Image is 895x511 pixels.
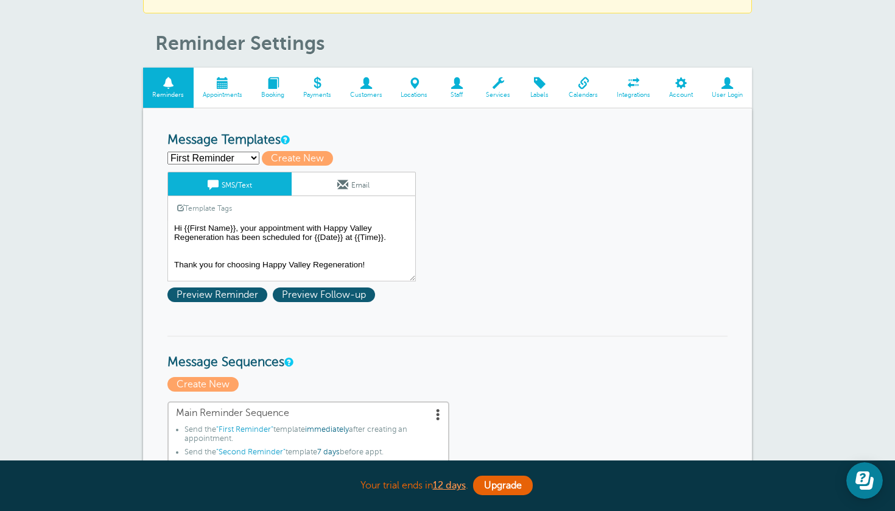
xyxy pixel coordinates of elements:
a: User Login [702,68,752,108]
a: 12 days [433,480,466,491]
li: Send the template after creating an appointment. [184,425,441,448]
a: This is the wording for your reminder and follow-up messages. You can create multiple templates i... [281,136,288,144]
span: Locations [398,91,431,99]
a: SMS/Text [168,172,292,196]
span: User Login [708,91,746,99]
span: Appointments [200,91,246,99]
a: Create New [262,153,339,164]
li: Send the template before appt. [184,448,441,461]
span: 7 days [317,448,340,456]
span: Reminders [149,91,188,99]
span: Integrations [614,91,654,99]
span: Create New [167,377,239,392]
span: Services [483,91,514,99]
span: Main Reminder Sequence [176,407,441,419]
span: Preview Follow-up [273,287,375,302]
a: Staff [437,68,477,108]
a: Booking [252,68,294,108]
h3: Message Templates [167,133,728,148]
a: Main Reminder Sequence Send the"First Reminder"templateimmediatelyafter creating an appointment.S... [167,401,449,481]
a: Message Sequences allow you to setup multiple reminder schedules that can use different Message T... [284,358,292,366]
span: "First Reminder" [216,425,273,434]
textarea: Hi {{First Name}}, your appointment with Happy Valley Regeneration has been scheduled for {{Date}... [167,220,416,281]
a: Create New [167,379,242,390]
span: Booking [258,91,288,99]
a: Template Tags [168,196,241,220]
a: Calendars [560,68,608,108]
a: Labels [520,68,560,108]
span: Create New [262,151,333,166]
span: Labels [526,91,553,99]
a: Customers [340,68,391,108]
h3: Message Sequences [167,336,728,370]
a: Payments [293,68,340,108]
iframe: Resource center [846,462,883,499]
a: Appointments [194,68,252,108]
a: Email [292,172,415,196]
span: Payments [300,91,334,99]
span: Account [665,91,696,99]
a: Services [477,68,520,108]
a: Preview Follow-up [273,289,378,300]
a: Integrations [608,68,660,108]
h1: Reminder Settings [155,32,752,55]
a: Upgrade [473,476,533,495]
span: "Second Reminder" [216,448,286,456]
div: Your trial ends in . [143,473,752,499]
span: Calendars [566,91,602,99]
a: Account [659,68,702,108]
span: Staff [443,91,471,99]
a: Locations [391,68,437,108]
a: Preview Reminder [167,289,273,300]
span: Customers [346,91,385,99]
span: immediately [305,425,349,434]
span: Preview Reminder [167,287,267,302]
